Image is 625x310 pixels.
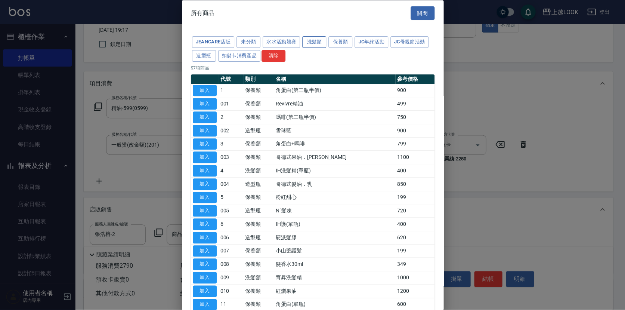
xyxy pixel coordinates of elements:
[219,124,243,137] td: 002
[395,74,434,84] th: 參考價格
[395,150,434,164] td: 1100
[219,164,243,177] td: 4
[243,244,274,258] td: 保養類
[193,205,217,217] button: 加入
[395,191,434,204] td: 199
[219,284,243,298] td: 010
[193,85,217,96] button: 加入
[243,124,274,137] td: 造型瓶
[191,9,215,16] span: 所有商品
[243,150,274,164] td: 保養類
[219,84,243,97] td: 1
[395,137,434,151] td: 799
[411,6,434,20] button: 關閉
[274,204,395,217] td: N˙髮凍
[395,97,434,110] td: 499
[274,84,395,97] td: 角蛋白(第二瓶半價)
[390,36,429,48] button: JC母親節活動
[243,137,274,151] td: 保養類
[274,257,395,271] td: 髮香水30ml
[274,284,395,298] td: 紅鑽果油
[243,284,274,298] td: 保養類
[193,285,217,297] button: 加入
[219,231,243,244] td: 006
[243,177,274,191] td: 造型瓶
[274,244,395,258] td: 小山藥護髮
[274,97,395,110] td: Revivre精油
[243,97,274,110] td: 保養類
[243,204,274,217] td: 造型瓶
[328,36,352,48] button: 保養類
[274,231,395,244] td: 硬派髮膠
[219,110,243,124] td: 2
[302,36,326,48] button: 洗髮類
[193,125,217,136] button: 加入
[193,165,217,177] button: 加入
[192,50,216,61] button: 造型瓶
[193,231,217,243] button: 加入
[274,177,395,191] td: 哥德式髮油．乳
[243,164,274,177] td: 洗髮類
[274,137,395,151] td: 角蛋白+嗎啡
[219,217,243,231] td: 6
[193,245,217,257] button: 加入
[395,84,434,97] td: 900
[193,98,217,110] button: 加入
[395,231,434,244] td: 620
[219,74,243,84] th: 代號
[219,97,243,110] td: 001
[193,151,217,163] button: 加入
[219,137,243,151] td: 3
[274,217,395,231] td: IH護(單瓶)
[263,36,300,48] button: 水水活動競賽
[274,164,395,177] td: IH洗髮精(單瓶)
[243,191,274,204] td: 保養類
[219,244,243,258] td: 007
[243,84,274,97] td: 保養類
[274,110,395,124] td: 嗎啡(第二瓶半價)
[274,74,395,84] th: 名稱
[262,50,285,61] button: 清除
[193,218,217,230] button: 加入
[193,178,217,190] button: 加入
[243,231,274,244] td: 造型瓶
[355,36,388,48] button: JC年終活動
[243,74,274,84] th: 類別
[236,36,260,48] button: 未分類
[193,111,217,123] button: 加入
[193,191,217,203] button: 加入
[395,271,434,284] td: 1000
[191,64,434,71] p: 97 項商品
[243,217,274,231] td: 保養類
[219,191,243,204] td: 5
[395,177,434,191] td: 850
[193,138,217,150] button: 加入
[395,217,434,231] td: 400
[193,258,217,270] button: 加入
[193,298,217,310] button: 加入
[395,164,434,177] td: 400
[218,50,261,61] button: 扣儲卡消費產品
[274,191,395,204] td: 粉紅甜心
[395,284,434,298] td: 1200
[193,272,217,283] button: 加入
[395,244,434,258] td: 199
[192,36,235,48] button: JeanCare店販
[274,124,395,137] td: 雪球藍
[243,110,274,124] td: 保養類
[219,257,243,271] td: 008
[243,257,274,271] td: 保養類
[274,150,395,164] td: 哥德式果油．[PERSON_NAME]
[219,150,243,164] td: 003
[395,124,434,137] td: 900
[219,204,243,217] td: 005
[219,177,243,191] td: 004
[274,271,395,284] td: 育昇洗髮精
[395,204,434,217] td: 720
[243,271,274,284] td: 洗髮類
[395,110,434,124] td: 750
[395,257,434,271] td: 349
[219,271,243,284] td: 009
